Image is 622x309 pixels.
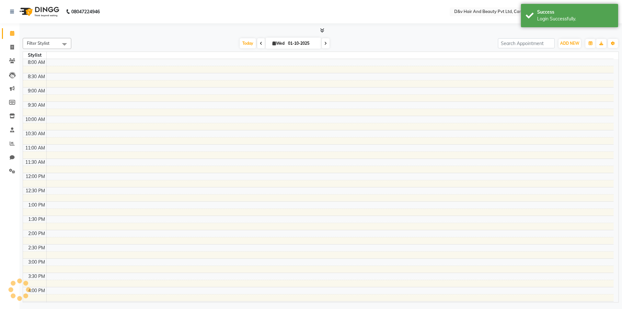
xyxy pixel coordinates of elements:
input: Search Appointment [498,38,555,48]
div: 4:30 PM [27,302,46,308]
span: ADD NEW [560,41,579,46]
div: 1:30 PM [27,216,46,223]
div: 11:30 AM [24,159,46,166]
div: 12:00 PM [24,173,46,180]
div: 2:30 PM [27,244,46,251]
div: 8:30 AM [27,73,46,80]
div: 11:00 AM [24,145,46,151]
button: ADD NEW [559,39,581,48]
span: Wed [271,41,286,46]
img: logo [17,3,61,21]
b: 08047224946 [71,3,100,21]
div: 1:00 PM [27,202,46,208]
div: Success [537,9,613,16]
div: 10:30 AM [24,130,46,137]
div: 4:00 PM [27,287,46,294]
div: Stylist [23,52,46,59]
div: 3:00 PM [27,259,46,266]
span: Today [240,38,256,48]
div: 9:00 AM [27,88,46,94]
div: 9:30 AM [27,102,46,109]
div: 8:00 AM [27,59,46,66]
div: 10:00 AM [24,116,46,123]
span: Filter Stylist [27,41,50,46]
input: 2025-10-01 [286,39,318,48]
div: 3:30 PM [27,273,46,280]
div: 12:30 PM [24,187,46,194]
div: 2:00 PM [27,230,46,237]
div: Login Successfully. [537,16,613,22]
